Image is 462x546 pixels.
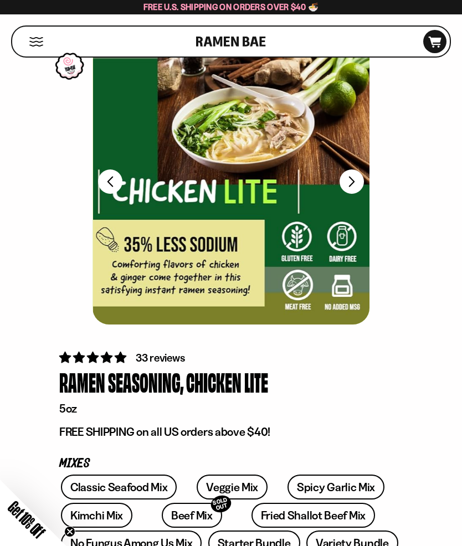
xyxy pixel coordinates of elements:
span: 33 reviews [136,351,184,364]
button: Next [340,169,364,194]
button: Close teaser [64,526,75,537]
a: Fried Shallot Beef Mix [251,503,375,528]
a: Kimchi Mix [61,503,132,528]
button: Previous [98,169,122,194]
a: Veggie Mix [197,475,268,499]
span: 5.00 stars [59,351,129,364]
div: Ramen [59,366,105,399]
span: Free U.S. Shipping on Orders over $40 🍜 [143,2,319,12]
a: Beef MixSOLD OUT [162,503,222,528]
p: 5oz [59,401,403,416]
div: Chicken [186,366,242,399]
div: Lite [244,366,268,399]
div: SOLD OUT [209,493,233,514]
span: Get 10% Off [5,498,48,541]
a: Classic Seafood Mix [61,475,177,499]
a: Spicy Garlic Mix [288,475,384,499]
div: Seasoning, [108,366,183,399]
p: Mixes [59,459,403,469]
button: Mobile Menu Trigger [29,37,44,47]
p: FREE SHIPPING on all US orders above $40! [59,425,403,439]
